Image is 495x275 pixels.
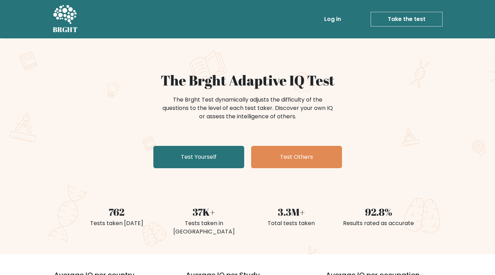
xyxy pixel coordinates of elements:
div: Tests taken [DATE] [77,219,156,228]
a: Take the test [371,12,443,27]
h5: BRGHT [53,25,78,34]
a: Log in [321,12,344,26]
a: Test Others [251,146,342,168]
div: Total tests taken [252,219,331,228]
h1: The Brght Adaptive IQ Test [77,72,418,89]
a: Test Yourself [153,146,244,168]
div: 92.8% [339,205,418,219]
div: Results rated as accurate [339,219,418,228]
div: The Brght Test dynamically adjusts the difficulty of the questions to the level of each test take... [160,96,335,121]
a: BRGHT [53,3,78,36]
div: 37K+ [165,205,243,219]
div: Tests taken in [GEOGRAPHIC_DATA] [165,219,243,236]
div: 3.3M+ [252,205,331,219]
div: 762 [77,205,156,219]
